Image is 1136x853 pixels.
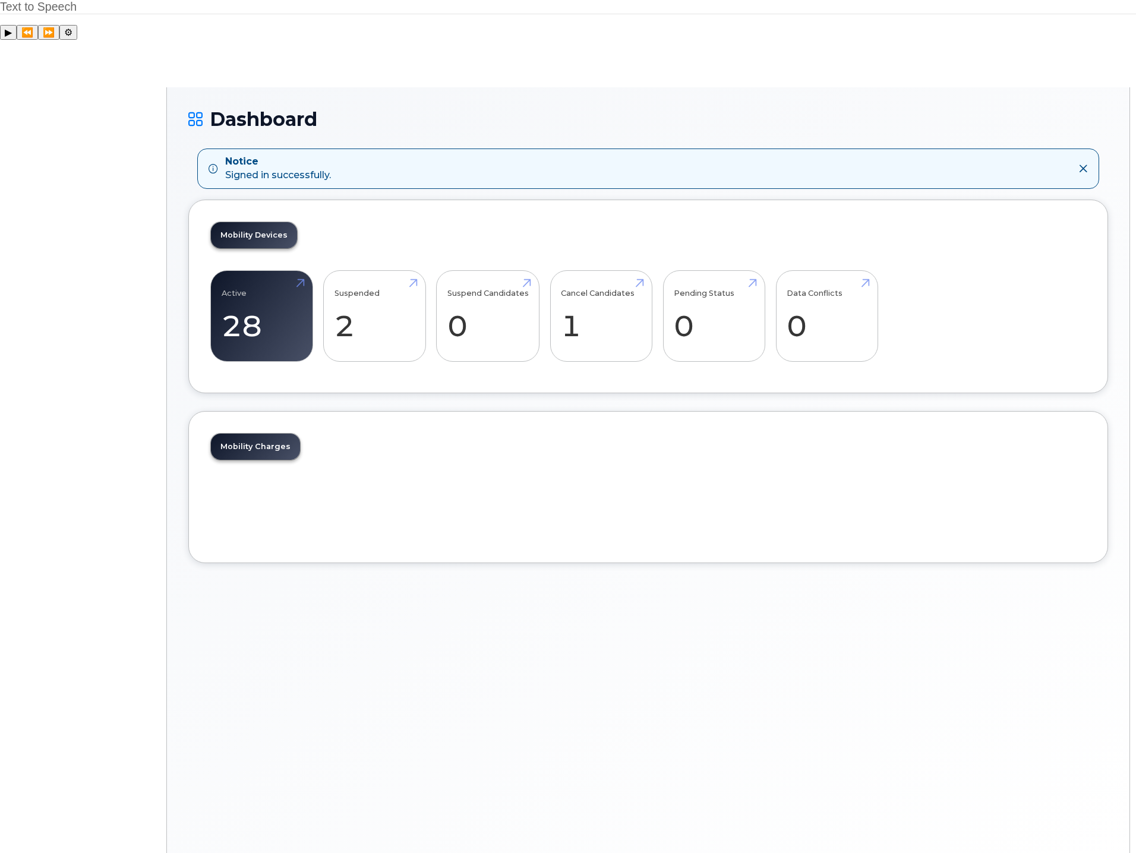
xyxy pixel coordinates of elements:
a: Data Conflicts 0 [787,277,867,355]
a: Mobility Charges [211,434,300,460]
strong: Notice [225,155,331,169]
a: Suspend Candidates 0 [447,277,529,355]
a: Mobility Devices [211,222,297,248]
button: Forward [38,25,59,40]
a: Cancel Candidates 1 [561,277,641,355]
a: Suspended 2 [335,277,415,355]
div: Signed in successfully. [225,155,331,182]
button: Previous [17,25,38,40]
a: Pending Status 0 [674,277,754,355]
h1: Dashboard [188,109,1108,129]
a: Active 28 [222,277,302,355]
button: Settings [59,25,77,40]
